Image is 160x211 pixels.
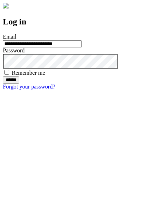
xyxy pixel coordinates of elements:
[3,84,55,90] a: Forgot your password?
[3,17,157,27] h2: Log in
[3,47,25,53] label: Password
[3,3,9,8] img: logo-4e3dc11c47720685a147b03b5a06dd966a58ff35d612b21f08c02c0306f2b779.png
[3,34,16,40] label: Email
[12,70,45,76] label: Remember me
